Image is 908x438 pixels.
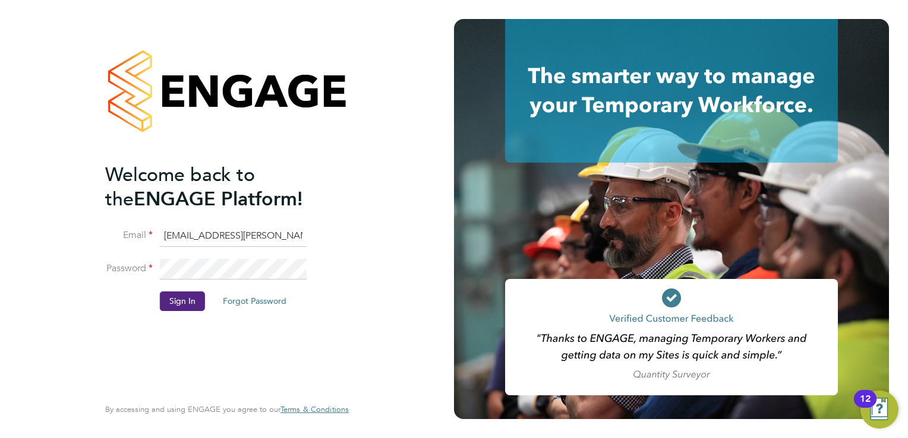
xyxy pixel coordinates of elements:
a: Terms & Conditions [280,405,349,414]
input: Enter your work email... [160,226,307,247]
button: Sign In [160,291,205,310]
button: Open Resource Center, 12 new notifications [860,391,898,429]
label: Password [105,262,153,275]
label: Email [105,229,153,242]
div: 12 [860,399,871,414]
h2: ENGAGE Platform! [105,163,337,211]
span: By accessing and using ENGAGE you agree to our [105,404,349,414]
span: Welcome back to the [105,163,255,211]
button: Forgot Password [213,291,296,310]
